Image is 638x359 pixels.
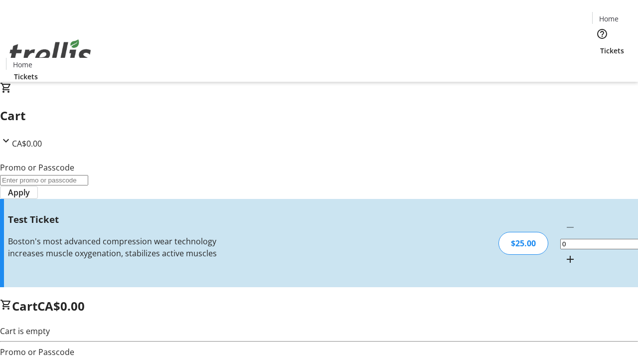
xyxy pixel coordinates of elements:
span: Tickets [14,71,38,82]
h3: Test Ticket [8,212,226,226]
button: Cart [592,56,612,76]
a: Tickets [592,45,632,56]
a: Home [6,59,38,70]
a: Home [593,13,625,24]
img: Orient E2E Organization 9Q2YxE4x4I's Logo [6,28,95,78]
a: Tickets [6,71,46,82]
div: $25.00 [498,232,548,255]
span: Home [13,59,32,70]
div: Boston's most advanced compression wear technology increases muscle oxygenation, stabilizes activ... [8,235,226,259]
span: Home [599,13,619,24]
button: Increment by one [560,249,580,269]
span: Tickets [600,45,624,56]
span: CA$0.00 [12,138,42,149]
span: CA$0.00 [37,298,85,314]
button: Help [592,24,612,44]
span: Apply [8,186,30,198]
